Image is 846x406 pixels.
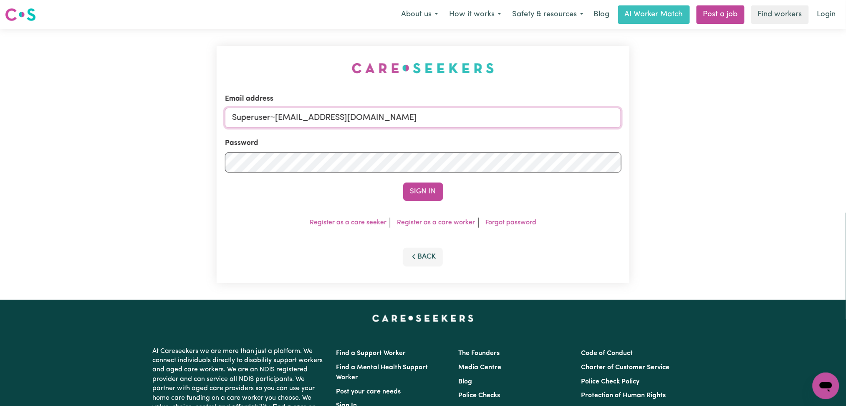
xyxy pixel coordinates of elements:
[459,378,472,385] a: Blog
[310,219,386,226] a: Register as a care seeker
[581,378,639,385] a: Police Check Policy
[581,350,633,357] a: Code of Conduct
[581,364,669,371] a: Charter of Customer Service
[459,364,502,371] a: Media Centre
[812,5,841,24] a: Login
[5,7,36,22] img: Careseekers logo
[336,388,401,395] a: Post your care needs
[507,6,589,23] button: Safety & resources
[485,219,536,226] a: Forgot password
[444,6,507,23] button: How it works
[459,350,500,357] a: The Founders
[751,5,809,24] a: Find workers
[403,248,443,266] button: Back
[403,183,443,201] button: Sign In
[372,315,474,322] a: Careseekers home page
[813,373,839,399] iframe: Button to launch messaging window
[589,5,615,24] a: Blog
[459,392,500,399] a: Police Checks
[396,6,444,23] button: About us
[5,5,36,24] a: Careseekers logo
[618,5,690,24] a: AI Worker Match
[225,108,621,128] input: Email address
[225,94,273,104] label: Email address
[397,219,475,226] a: Register as a care worker
[225,138,258,149] label: Password
[336,350,406,357] a: Find a Support Worker
[336,364,428,381] a: Find a Mental Health Support Worker
[581,392,666,399] a: Protection of Human Rights
[697,5,745,24] a: Post a job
